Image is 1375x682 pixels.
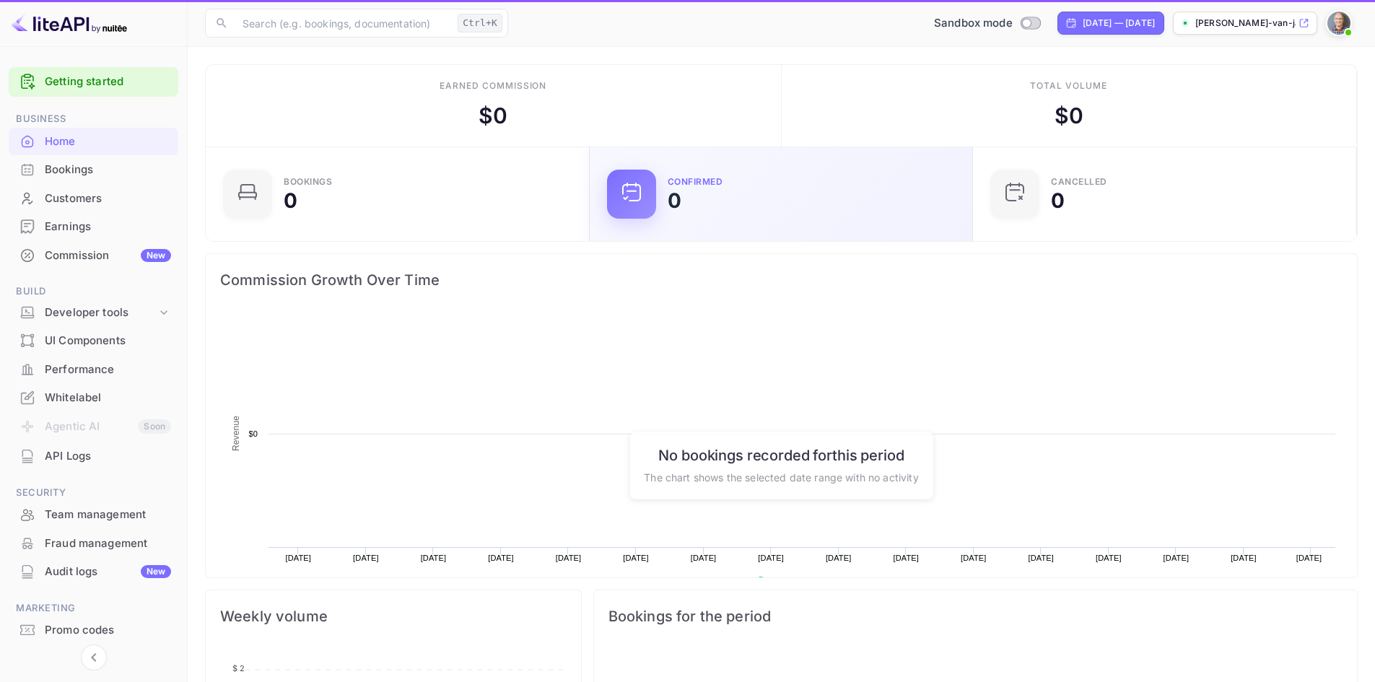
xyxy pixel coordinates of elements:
[9,600,178,616] span: Marketing
[934,15,1013,32] span: Sandbox mode
[9,156,178,184] div: Bookings
[248,429,258,438] text: $0
[9,111,178,127] span: Business
[9,442,178,471] div: API Logs
[1195,17,1296,30] p: [PERSON_NAME]-van-jaarsveld-...
[9,384,178,412] div: Whitelabel
[770,577,807,587] text: Revenue
[9,327,178,354] a: UI Components
[556,554,582,562] text: [DATE]
[141,249,171,262] div: New
[286,554,312,562] text: [DATE]
[1051,178,1107,186] div: CANCELLED
[231,416,241,451] text: Revenue
[9,128,178,156] div: Home
[45,134,171,150] div: Home
[45,448,171,465] div: API Logs
[668,178,723,186] div: Confirmed
[9,242,178,270] div: CommissionNew
[45,622,171,639] div: Promo codes
[45,191,171,207] div: Customers
[826,554,852,562] text: [DATE]
[691,554,717,562] text: [DATE]
[45,564,171,580] div: Audit logs
[45,74,171,90] a: Getting started
[9,356,178,382] a: Performance
[9,616,178,644] div: Promo codes
[45,248,171,264] div: Commission
[45,333,171,349] div: UI Components
[458,14,502,32] div: Ctrl+K
[9,356,178,384] div: Performance
[9,485,178,501] span: Security
[479,100,507,132] div: $ 0
[45,362,171,378] div: Performance
[220,268,1343,292] span: Commission Growth Over Time
[608,605,1343,628] span: Bookings for the period
[9,558,178,586] div: Audit logsNew
[9,213,178,240] a: Earnings
[12,12,127,35] img: LiteAPI logo
[1164,554,1190,562] text: [DATE]
[1055,100,1083,132] div: $ 0
[1051,191,1065,211] div: 0
[9,558,178,585] a: Audit logsNew
[45,535,171,552] div: Fraud management
[9,156,178,183] a: Bookings
[644,469,918,484] p: The chart shows the selected date range with no activity
[9,67,178,97] div: Getting started
[353,554,379,562] text: [DATE]
[1096,554,1122,562] text: [DATE]
[1327,12,1350,35] img: Neville van Jaarsveld
[9,327,178,355] div: UI Components
[1083,17,1155,30] div: [DATE] — [DATE]
[9,442,178,469] a: API Logs
[9,616,178,643] a: Promo codes
[81,644,107,670] button: Collapse navigation
[623,554,649,562] text: [DATE]
[1231,554,1257,562] text: [DATE]
[440,79,546,92] div: Earned commission
[9,530,178,558] div: Fraud management
[9,501,178,529] div: Team management
[1030,79,1107,92] div: Total volume
[961,554,987,562] text: [DATE]
[9,128,178,154] a: Home
[284,178,332,186] div: Bookings
[488,554,514,562] text: [DATE]
[758,554,784,562] text: [DATE]
[9,300,178,325] div: Developer tools
[45,507,171,523] div: Team management
[220,605,567,628] span: Weekly volume
[421,554,447,562] text: [DATE]
[9,384,178,411] a: Whitelabel
[232,663,245,673] tspan: $ 2
[141,565,171,578] div: New
[45,219,171,235] div: Earnings
[1029,554,1055,562] text: [DATE]
[9,185,178,213] div: Customers
[45,162,171,178] div: Bookings
[9,530,178,556] a: Fraud management
[644,446,918,463] h6: No bookings recorded for this period
[284,191,297,211] div: 0
[9,242,178,268] a: CommissionNew
[928,15,1046,32] div: Switch to Production mode
[9,284,178,300] span: Build
[45,390,171,406] div: Whitelabel
[9,501,178,528] a: Team management
[9,185,178,211] a: Customers
[668,191,681,211] div: 0
[234,9,452,38] input: Search (e.g. bookings, documentation)
[45,305,157,321] div: Developer tools
[893,554,919,562] text: [DATE]
[1296,554,1322,562] text: [DATE]
[9,213,178,241] div: Earnings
